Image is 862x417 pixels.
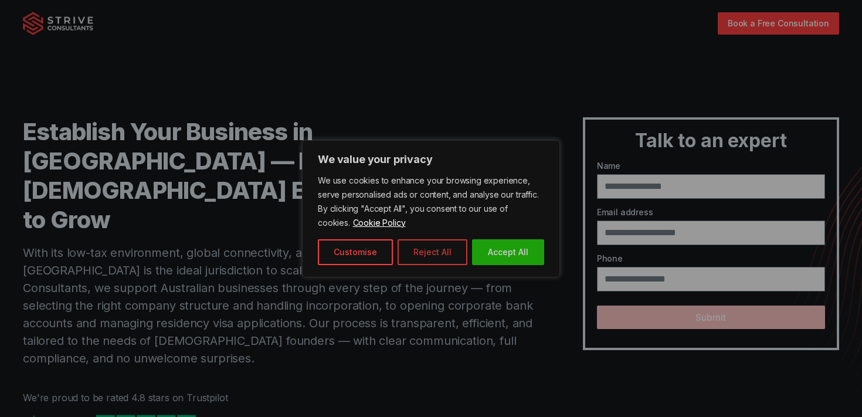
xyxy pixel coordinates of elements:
div: We value your privacy [302,140,560,277]
button: Customise [318,239,393,265]
button: Reject All [398,239,467,265]
a: Cookie Policy [352,217,406,228]
p: We use cookies to enhance your browsing experience, serve personalised ads or content, and analys... [318,174,544,230]
p: We value your privacy [318,152,544,167]
button: Accept All [472,239,544,265]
